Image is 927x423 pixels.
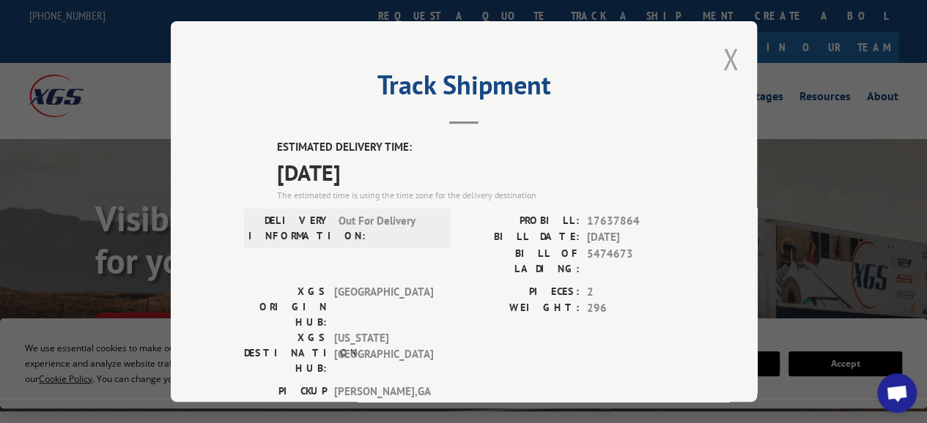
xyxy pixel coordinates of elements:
label: DELIVERY INFORMATION: [248,212,331,243]
h2: Track Shipment [244,75,684,102]
span: [DATE] [277,155,684,188]
label: PROBILL: [464,212,580,229]
label: PIECES: [464,283,580,300]
span: 17637864 [587,212,684,229]
label: WEIGHT: [464,300,580,317]
span: [GEOGRAPHIC_DATA] [334,283,433,329]
label: BILL OF LADING: [464,245,580,276]
label: ESTIMATED DELIVERY TIME: [277,139,684,156]
label: BILL DATE: [464,229,580,246]
span: 296 [587,300,684,317]
span: 2 [587,283,684,300]
div: Open chat [877,373,917,413]
label: XGS ORIGIN HUB: [244,283,327,329]
span: [US_STATE][GEOGRAPHIC_DATA] [334,329,433,375]
span: [PERSON_NAME] , GA [334,383,433,413]
button: Close modal [723,40,739,78]
label: XGS DESTINATION HUB: [244,329,327,375]
span: Out For Delivery [339,212,437,243]
span: 5474673 [587,245,684,276]
label: PICKUP CITY: [244,383,327,413]
span: [DATE] [587,229,684,246]
div: The estimated time is using the time zone for the delivery destination. [277,188,684,201]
